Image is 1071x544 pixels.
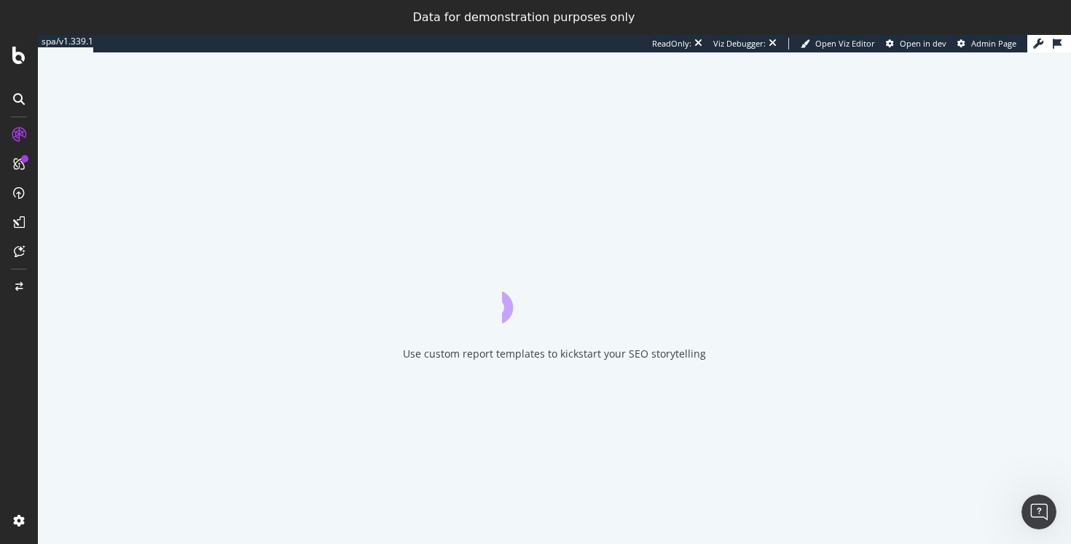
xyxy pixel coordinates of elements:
[957,38,1016,50] a: Admin Page
[413,10,635,25] div: Data for demonstration purposes only
[801,38,875,50] a: Open Viz Editor
[502,271,607,323] div: animation
[886,38,946,50] a: Open in dev
[652,38,691,50] div: ReadOnly:
[971,38,1016,49] span: Admin Page
[713,38,766,50] div: Viz Debugger:
[403,347,706,361] div: Use custom report templates to kickstart your SEO storytelling
[815,38,875,49] span: Open Viz Editor
[1021,494,1056,529] iframe: Intercom live chat
[900,38,946,49] span: Open in dev
[38,35,93,47] div: spa/v1.339.1
[38,35,93,52] a: spa/v1.339.1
